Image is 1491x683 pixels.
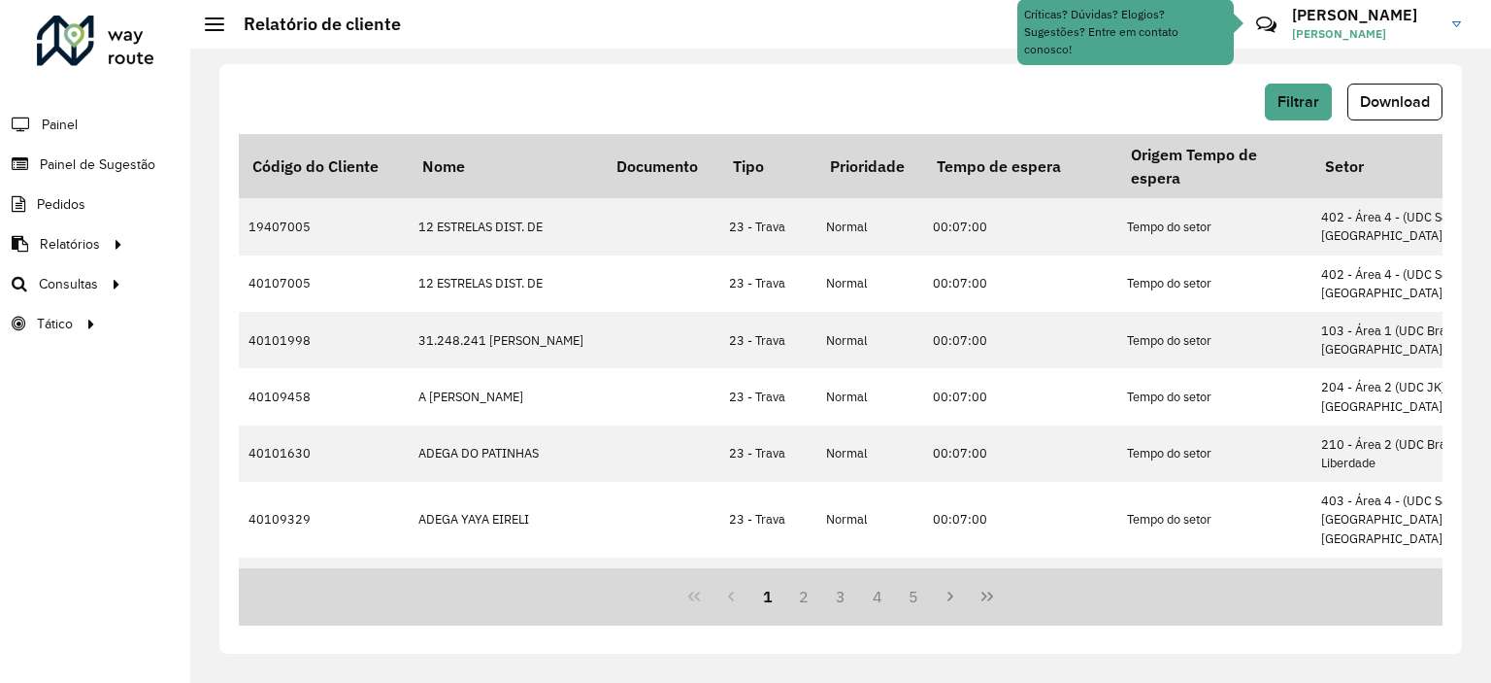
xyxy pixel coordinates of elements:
span: Filtrar [1277,93,1319,110]
td: Normal [816,256,923,312]
td: 23 - Trava [719,256,816,312]
span: Painel [42,115,78,135]
button: 2 [785,578,822,615]
button: Last Page [969,578,1006,615]
td: Normal [816,558,923,633]
td: Tempo do setor [1117,482,1311,558]
td: Tempo do setor [1117,198,1311,255]
td: 23 - Trava [719,368,816,425]
td: 00:07:00 [923,256,1117,312]
td: Normal [816,198,923,255]
span: Tático [37,314,73,334]
td: 31.248.241 [PERSON_NAME] [409,312,603,368]
span: [PERSON_NAME] [1292,25,1438,43]
td: Tempo do setor [1117,558,1311,633]
td: Normal [816,368,923,425]
td: Tempo do setor [1117,426,1311,482]
td: Tempo do setor [1117,368,1311,425]
td: Normal [816,312,923,368]
span: Download [1360,93,1430,110]
td: 00:07:00 [923,312,1117,368]
button: 1 [749,578,786,615]
td: 40104323 [239,558,409,633]
td: 00:07:00 [923,426,1117,482]
a: Contato Rápido [1245,4,1287,46]
th: Documento [603,134,719,198]
td: 00:07:00 [923,558,1117,633]
td: 40109458 [239,368,409,425]
th: Prioridade [816,134,923,198]
th: Nome [409,134,603,198]
td: 00:07:00 [923,368,1117,425]
td: 40101630 [239,426,409,482]
button: Next Page [932,578,969,615]
td: Tempo do setor [1117,256,1311,312]
th: Código do Cliente [239,134,409,198]
td: AGRO COMERCIAL CECCA [409,558,603,633]
span: Consultas [39,274,98,294]
td: 23 - Trava [719,558,816,633]
th: Origem Tempo de espera [1117,134,1311,198]
td: 12 ESTRELAS DIST. DE [409,198,603,255]
td: 00:07:00 [923,482,1117,558]
td: ADEGA YAYA EIRELI [409,482,603,558]
td: 23 - Trava [719,312,816,368]
h3: [PERSON_NAME] [1292,6,1438,24]
td: 40107005 [239,256,409,312]
td: 00:07:00 [923,198,1117,255]
button: 3 [822,578,859,615]
h2: Relatório de cliente [224,14,401,35]
td: 19407005 [239,198,409,255]
button: Download [1347,84,1442,120]
td: Normal [816,426,923,482]
td: 12 ESTRELAS DIST. DE [409,256,603,312]
button: Filtrar [1265,84,1332,120]
span: Painel de Sugestão [40,154,155,175]
span: Relatórios [40,234,100,255]
td: ADEGA DO PATINHAS [409,426,603,482]
td: 23 - Trava [719,426,816,482]
td: 23 - Trava [719,482,816,558]
span: Pedidos [37,194,85,215]
td: 23 - Trava [719,198,816,255]
td: 40109329 [239,482,409,558]
td: Normal [816,482,923,558]
td: 40101998 [239,312,409,368]
button: 4 [859,578,896,615]
th: Tipo [719,134,816,198]
th: Tempo de espera [923,134,1117,198]
button: 5 [896,578,933,615]
td: A [PERSON_NAME] [409,368,603,425]
td: Tempo do setor [1117,312,1311,368]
